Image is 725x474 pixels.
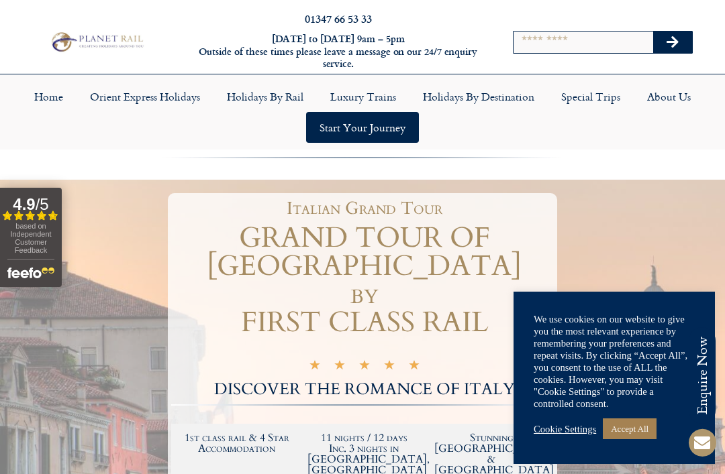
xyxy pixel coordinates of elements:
[48,30,146,54] img: Planet Rail Train Holidays Logo
[334,361,346,373] i: ★
[358,361,371,373] i: ★
[180,432,294,454] h2: 1st class rail & 4 Star Accommodation
[21,81,77,112] a: Home
[548,81,634,112] a: Special Trips
[534,423,596,435] a: Cookie Settings
[77,81,213,112] a: Orient Express Holidays
[603,418,657,439] a: Accept All
[383,361,395,373] i: ★
[309,361,321,373] i: ★
[309,359,420,373] div: 5/5
[634,81,704,112] a: About Us
[408,361,420,373] i: ★
[197,33,480,70] h6: [DATE] to [DATE] 9am – 5pm Outside of these times please leave a message on our 24/7 enquiry serv...
[178,200,550,217] h1: Italian Grand Tour
[317,81,409,112] a: Luxury Trains
[409,81,548,112] a: Holidays by Destination
[7,81,718,143] nav: Menu
[171,224,557,337] h1: GRAND TOUR OF [GEOGRAPHIC_DATA] by FIRST CLASS RAIL
[171,381,557,398] h2: DISCOVER THE ROMANCE OF ITALY
[653,32,692,53] button: Search
[213,81,317,112] a: Holidays by Rail
[534,313,695,410] div: We use cookies on our website to give you the most relevant experience by remembering your prefer...
[305,11,372,26] a: 01347 66 53 33
[306,112,419,143] a: Start your Journey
